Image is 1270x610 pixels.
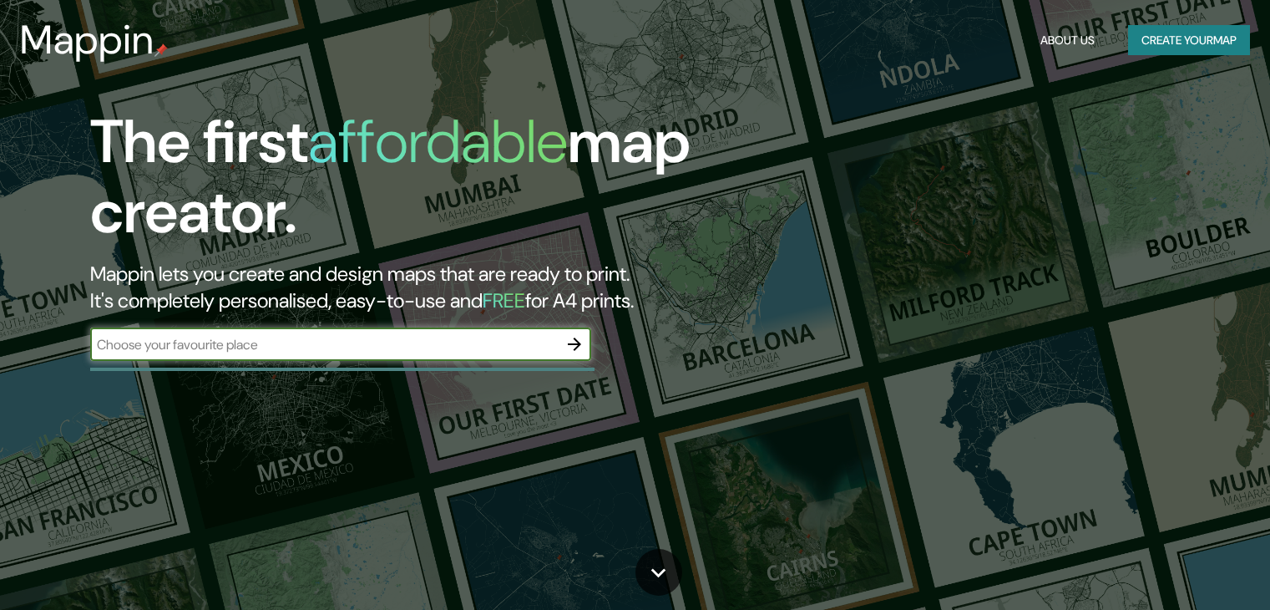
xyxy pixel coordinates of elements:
h1: affordable [308,103,568,180]
button: About Us [1034,25,1101,56]
h3: Mappin [20,17,154,64]
input: Choose your favourite place [90,335,558,354]
button: Create yourmap [1128,25,1250,56]
h5: FREE [483,287,525,313]
h1: The first map creator. [90,107,726,261]
h2: Mappin lets you create and design maps that are ready to print. It's completely personalised, eas... [90,261,726,314]
img: mappin-pin [154,43,168,57]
